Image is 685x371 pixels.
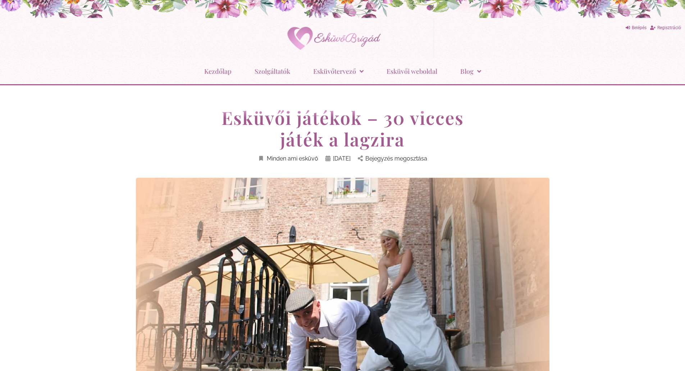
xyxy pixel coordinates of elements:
a: Regisztráció [650,23,681,33]
a: Esküvői weboldal [387,62,437,81]
span: Belépés [632,25,647,30]
span: [DATE] [333,154,351,163]
a: Szolgáltatók [255,62,290,81]
a: Kezdőlap [204,62,232,81]
a: Blog [460,62,481,81]
a: Belépés [626,23,647,33]
h1: Esküvői játékok – 30 vicces játék a lagzira [206,107,479,150]
a: Minden ami esküvő [258,154,318,163]
a: Bejegyzés megosztása [358,154,427,163]
span: Regisztráció [657,25,681,30]
a: Esküvőtervező [313,62,364,81]
nav: Menu [4,62,681,81]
